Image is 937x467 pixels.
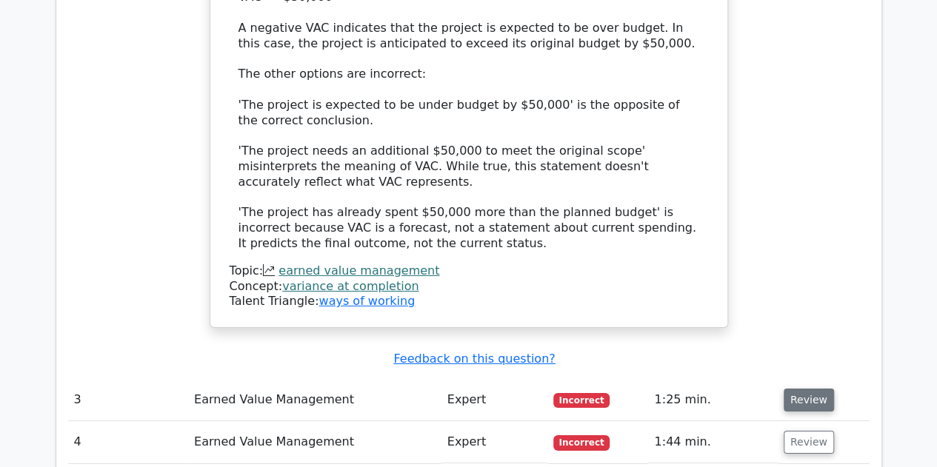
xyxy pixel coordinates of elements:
a: ways of working [319,294,415,308]
td: 1:25 min. [648,379,777,421]
td: 4 [68,421,189,463]
span: Incorrect [553,393,610,408]
td: Expert [441,421,547,463]
a: variance at completion [282,279,419,293]
div: Topic: [230,263,708,279]
div: Concept: [230,279,708,295]
div: Talent Triangle: [230,263,708,309]
span: Incorrect [553,435,610,450]
td: 3 [68,379,189,421]
td: 1:44 min. [648,421,777,463]
a: earned value management [279,263,439,278]
td: Expert [441,379,547,421]
a: Feedback on this question? [393,352,555,366]
button: Review [784,431,834,454]
button: Review [784,389,834,411]
td: Earned Value Management [188,379,441,421]
td: Earned Value Management [188,421,441,463]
